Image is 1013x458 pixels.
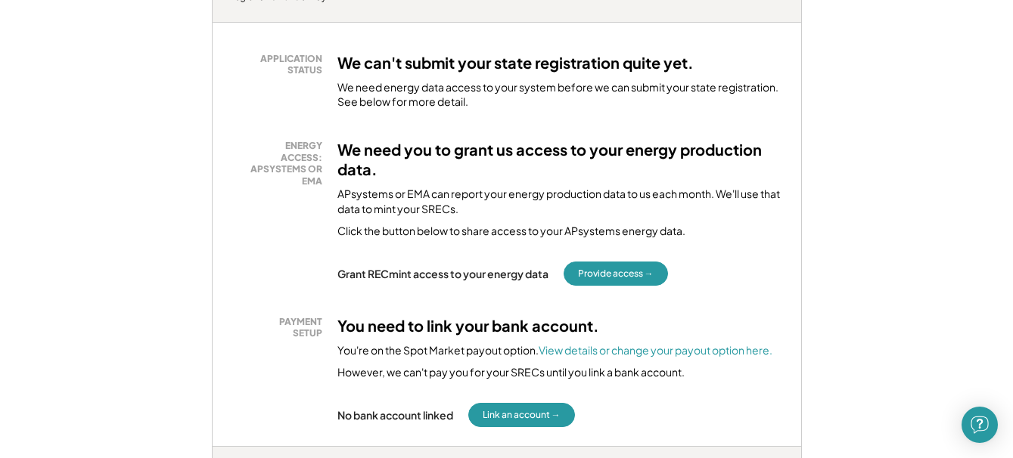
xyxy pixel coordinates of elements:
div: We need energy data access to your system before we can submit your state registration. See below... [337,80,782,110]
button: Provide access → [564,261,668,286]
div: Click the button below to share access to your APsystems energy data. [337,224,685,239]
button: Link an account → [468,403,575,427]
h3: We need you to grant us access to your energy production data. [337,140,782,179]
div: PAYMENT SETUP [239,316,322,339]
a: View details or change your payout option here. [539,343,772,357]
div: You're on the Spot Market payout option. [337,343,772,358]
div: No bank account linked [337,408,453,422]
div: Open Intercom Messenger [962,407,998,443]
div: ENERGY ACCESS: APSYSTEMS OR EMA [239,140,322,187]
div: However, we can't pay you for your SRECs until you link a bank account. [337,365,685,380]
div: Grant RECmint access to your energy data [337,267,548,280]
h3: You need to link your bank account. [337,316,599,336]
div: APsystems or EMA can report your energy production data to us each month. We'll use that data to ... [337,187,782,216]
h3: We can't submit your state registration quite yet. [337,53,694,73]
div: APPLICATION STATUS [239,53,322,76]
